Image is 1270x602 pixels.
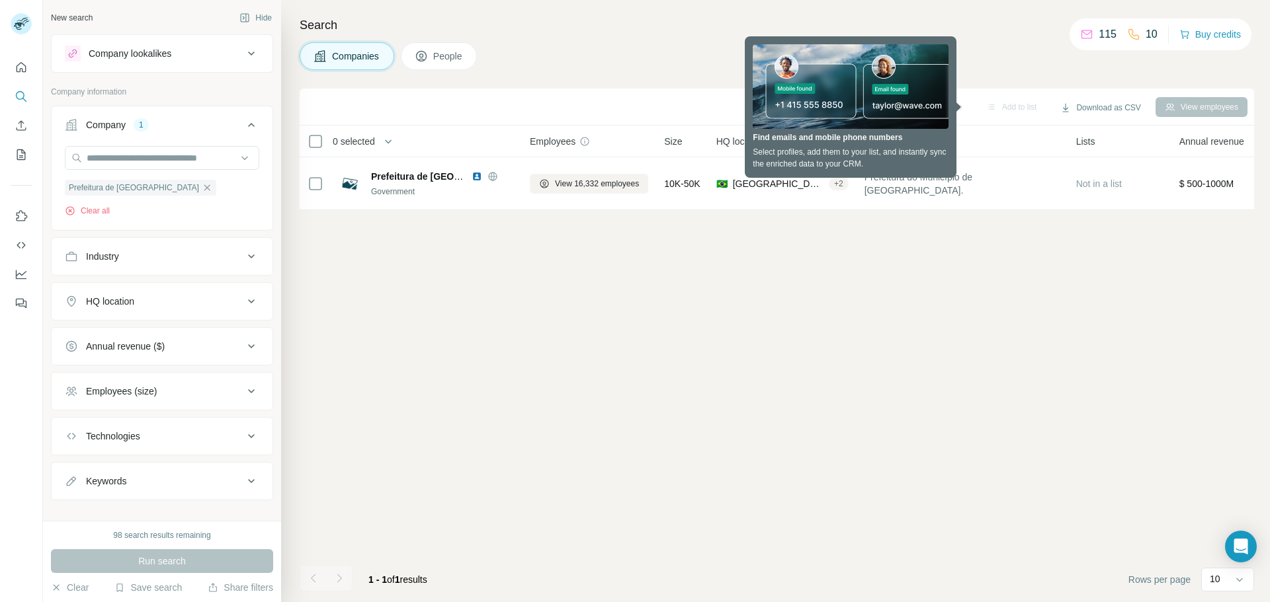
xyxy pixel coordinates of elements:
[371,171,529,182] span: Prefeitura de [GEOGRAPHIC_DATA]
[1210,572,1220,585] p: 10
[52,285,273,317] button: HQ location
[1051,98,1150,118] button: Download as CSV
[1179,178,1234,189] span: $ 500-1000M
[333,135,375,148] span: 0 selected
[52,420,273,452] button: Technologies
[11,262,32,286] button: Dashboard
[395,574,400,585] span: 1
[433,50,464,63] span: People
[1076,135,1095,148] span: Lists
[52,375,273,407] button: Employees (size)
[1076,178,1122,189] span: Not in a list
[865,135,889,148] span: About
[86,118,126,132] div: Company
[11,13,32,34] img: Avatar
[208,581,273,594] button: Share filters
[65,205,110,217] button: Clear all
[1225,531,1257,562] div: Open Intercom Messenger
[472,171,482,182] img: LinkedIn logo
[530,135,575,148] span: Employees
[51,12,93,24] div: New search
[11,233,32,257] button: Use Surfe API
[86,295,134,308] div: HQ location
[371,186,514,198] div: Government
[51,581,89,594] button: Clear
[733,177,824,190] span: [GEOGRAPHIC_DATA], [GEOGRAPHIC_DATA]
[829,178,849,190] div: + 2
[1128,573,1191,586] span: Rows per page
[51,86,273,98] p: Company information
[865,170,1060,197] span: Prefeitura do Município de [GEOGRAPHIC_DATA].
[387,574,395,585] span: of
[52,465,273,497] button: Keywords
[69,182,199,194] span: Prefeitura de [GEOGRAPHIC_DATA]
[134,119,149,131] div: 1
[1179,135,1244,148] span: Annual revenue
[11,143,32,167] button: My lists
[716,177,728,190] span: 🇧🇷
[52,38,273,69] button: Company lookalikes
[664,177,700,190] span: 10K-50K
[368,574,387,585] span: 1 - 1
[52,241,273,272] button: Industry
[89,47,171,60] div: Company lookalikes
[1179,25,1241,44] button: Buy credits
[11,291,32,315] button: Feedback
[230,8,281,28] button: Hide
[664,135,682,148] span: Size
[1146,26,1158,42] p: 10
[555,178,639,190] span: View 16,332 employees
[11,56,32,79] button: Quick start
[300,16,1254,34] h4: Search
[113,529,210,541] div: 98 search results remaining
[332,50,380,63] span: Companies
[86,250,119,263] div: Industry
[11,85,32,108] button: Search
[52,109,273,146] button: Company1
[11,114,32,137] button: Enrich CSV
[86,430,140,443] div: Technologies
[86,474,126,488] div: Keywords
[52,330,273,362] button: Annual revenue ($)
[86,385,157,398] div: Employees (size)
[530,174,648,194] button: View 16,332 employees
[1099,26,1117,42] p: 115
[716,135,765,148] span: HQ location
[339,173,360,194] img: Logo of Prefeitura de São Paulo
[368,574,427,585] span: results
[86,340,165,353] div: Annual revenue ($)
[11,204,32,228] button: Use Surfe on LinkedIn
[114,581,182,594] button: Save search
